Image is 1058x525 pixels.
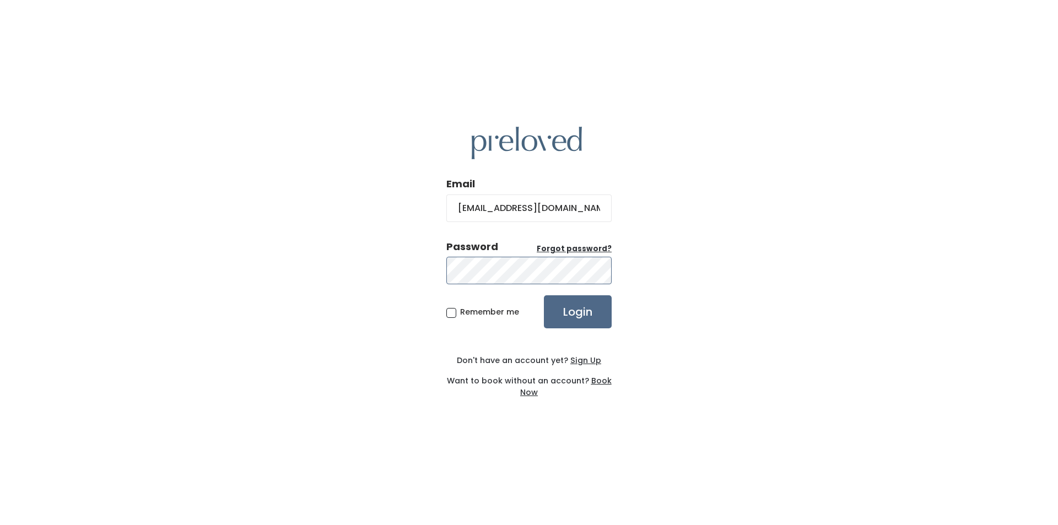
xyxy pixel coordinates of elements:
[537,243,612,254] u: Forgot password?
[537,243,612,255] a: Forgot password?
[446,177,475,191] label: Email
[446,366,612,398] div: Want to book without an account?
[520,375,612,398] a: Book Now
[570,355,601,366] u: Sign Up
[568,355,601,366] a: Sign Up
[460,306,519,317] span: Remember me
[446,355,612,366] div: Don't have an account yet?
[446,240,498,254] div: Password
[472,127,582,159] img: preloved logo
[544,295,612,328] input: Login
